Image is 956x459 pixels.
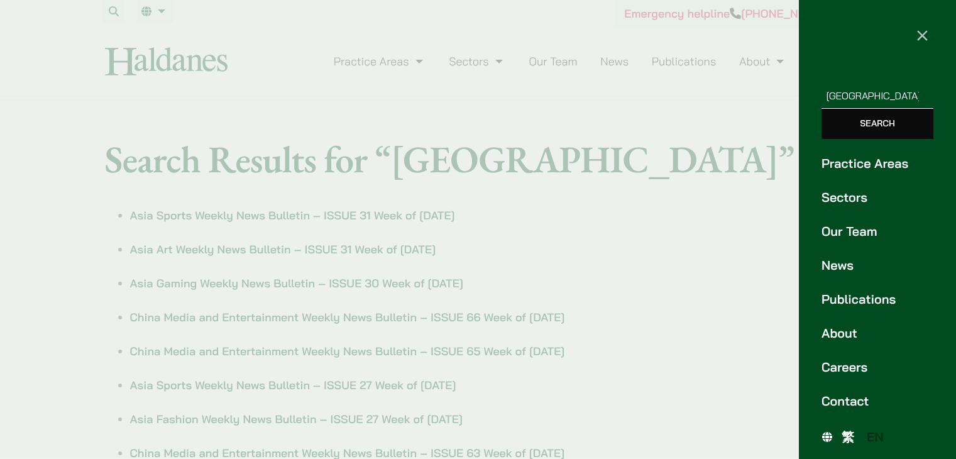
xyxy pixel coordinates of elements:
span: EN [867,429,884,445]
input: Search for: [821,83,933,109]
a: Contact [821,392,933,411]
a: Sectors [821,188,933,207]
a: News [821,256,933,275]
a: Publications [821,290,933,309]
a: About [821,324,933,343]
a: 繁 [835,426,860,447]
a: Careers [821,358,933,377]
a: Our Team [821,222,933,241]
input: Search [821,109,933,139]
span: × [916,21,929,47]
span: 繁 [842,429,854,445]
a: Practice Areas [821,154,933,173]
a: EN [860,426,890,447]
